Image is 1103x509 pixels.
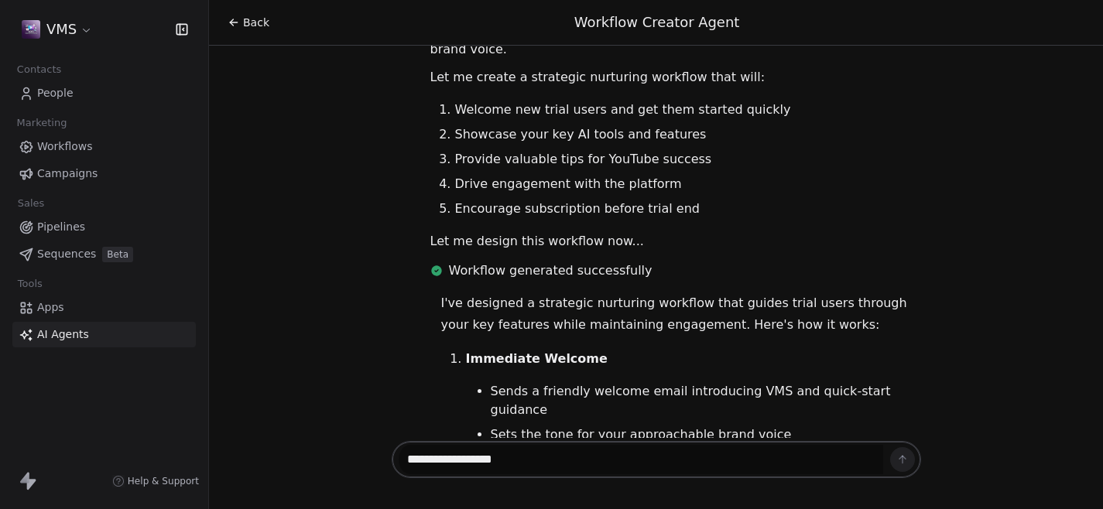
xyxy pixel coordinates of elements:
[37,138,93,155] span: Workflows
[243,15,269,30] span: Back
[112,475,199,487] a: Help & Support
[430,67,921,88] p: Let me create a strategic nurturing workflow that will:
[12,214,196,240] a: Pipelines
[12,161,196,186] a: Campaigns
[574,14,740,30] span: Workflow Creator Agent
[12,134,196,159] a: Workflows
[491,425,921,444] li: Sets the tone for your approachable brand voice
[37,219,85,235] span: Pipelines
[10,58,68,81] span: Contacts
[491,382,921,419] li: Sends a friendly welcome email introducing VMS and quick-start guidance
[46,19,77,39] span: VMS
[102,247,133,262] span: Beta
[455,175,921,193] li: Drive engagement with the platform
[455,150,921,169] li: Provide valuable tips for YouTube success
[12,322,196,347] a: AI Agents
[455,101,921,119] li: Welcome new trial users and get them started quickly
[12,295,196,320] a: Apps
[37,246,96,262] span: Sequences
[128,475,199,487] span: Help & Support
[449,261,653,280] span: Workflow generated successfully
[11,192,51,215] span: Sales
[12,80,196,106] a: People
[466,351,608,366] strong: Immediate Welcome
[455,125,921,144] li: Showcase your key AI tools and features
[37,326,89,343] span: AI Agents
[441,292,921,336] p: I've designed a strategic nurturing workflow that guides trial users through your key features wh...
[22,20,40,39] img: VMS-logo.jpeg
[430,231,921,252] p: Let me design this workflow now...
[19,16,96,43] button: VMS
[10,111,74,135] span: Marketing
[12,241,196,267] a: SequencesBeta
[37,299,64,316] span: Apps
[11,272,49,295] span: Tools
[37,166,98,182] span: Campaigns
[455,200,921,218] li: Encourage subscription before trial end
[37,85,74,101] span: People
